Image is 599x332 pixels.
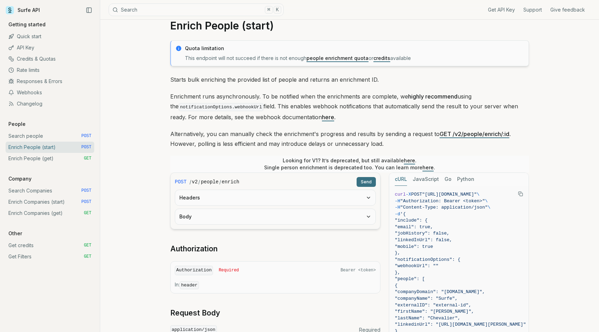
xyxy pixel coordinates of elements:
a: Quick start [6,31,94,42]
kbd: K [274,6,281,14]
a: Search people POST [6,130,94,142]
span: / [198,178,200,185]
a: here [322,114,334,121]
span: \ [488,205,490,210]
p: People [6,121,28,128]
a: Support [523,6,542,13]
p: Looking for V1? It’s deprecated, but still available . Single person enrichment is deprecated too... [264,157,435,171]
span: curl [395,192,406,197]
span: POST [81,188,91,194]
span: \ [477,192,480,197]
h1: Enrich People (start) [170,19,529,32]
span: GET [84,156,91,161]
span: "Authorization: Bearer <token>" [400,198,485,204]
a: Request Body [170,308,220,318]
button: cURL [395,173,407,186]
span: }, [395,250,400,256]
button: Send [357,177,376,187]
p: Other [6,230,25,237]
a: GET /v2/people/enrich/:id [440,130,509,137]
span: POST [81,133,91,139]
button: Python [457,173,474,186]
span: { [395,283,398,288]
button: Search⌘K [109,4,284,16]
span: \ [485,198,488,204]
span: Bearer <token> [340,267,376,273]
span: "lastName": "Chevalier", [395,316,460,321]
span: '{ [400,211,406,217]
span: "companyDomain": "[DOMAIN_NAME]", [395,289,485,294]
a: Webhooks [6,87,94,98]
a: Changelog [6,98,94,109]
span: "linkedinUrl": "[URL][DOMAIN_NAME][PERSON_NAME]" [395,322,526,327]
strong: highly recommend [408,93,457,100]
p: Quota limitation [185,45,524,52]
a: Surfe API [6,5,40,15]
a: Enrich Companies (get) GET [6,208,94,219]
a: Responses & Errors [6,76,94,87]
p: Getting started [6,21,48,28]
span: GET [84,254,91,259]
a: credits [373,55,390,61]
code: header [180,281,199,289]
span: "companyName": "Surfe", [395,296,457,301]
span: POST [81,144,91,150]
span: Required [219,267,239,273]
a: API Key [6,42,94,53]
a: Search Companies POST [6,185,94,196]
p: Alternatively, you can manually check the enrichment's progress and results by sending a request ... [170,129,529,149]
span: GET [84,243,91,248]
span: "[URL][DOMAIN_NAME]" [422,192,477,197]
span: "people": [ [395,276,425,282]
span: -H [395,198,400,204]
span: "email": true, [395,224,433,230]
button: JavaScript [413,173,439,186]
button: Go [445,173,452,186]
span: -d [395,211,400,217]
button: Headers [175,190,376,205]
a: Rate limits [6,65,94,76]
code: notificationOptions.webhookUrl [179,103,263,111]
span: "notificationOptions": { [395,257,460,262]
span: POST [175,178,187,185]
span: "mobile": true [395,244,433,249]
span: "firstName": "[PERSON_NAME]", [395,309,474,314]
a: Enrich Companies (start) POST [6,196,94,208]
a: Get API Key [488,6,515,13]
a: here [422,164,434,170]
code: v2 [192,178,198,185]
span: POST [81,199,91,205]
span: POST [411,192,422,197]
span: "webhookUrl": "" [395,263,439,269]
span: }, [395,270,400,275]
span: / [190,178,191,185]
button: Collapse Sidebar [84,5,94,15]
span: "include": { [395,218,428,223]
span: -H [395,205,400,210]
span: -X [406,192,411,197]
a: Get Filters GET [6,251,94,262]
a: here [404,157,415,163]
button: Copy Text [515,189,526,199]
p: Enrichment runs asynchronously. To be notified when the enrichments are complete, we using the fi... [170,92,529,122]
span: GET [84,210,91,216]
p: This endpoint will not succeed if there is not enough or available [185,55,524,62]
kbd: ⌘ [265,6,273,14]
span: / [219,178,221,185]
code: Authorization [175,266,213,275]
code: people [201,178,218,185]
span: "jobHistory": false, [395,231,449,236]
a: people enrichment quota [307,55,369,61]
a: Enrich People (start) POST [6,142,94,153]
code: enrich [222,178,239,185]
a: Enrich People (get) GET [6,153,94,164]
a: Authorization [170,244,218,254]
p: Starts bulk enriching the provided list of people and returns an enrichment ID. [170,75,529,84]
p: Company [6,175,34,182]
p: In: [175,281,376,289]
span: "Content-Type: application/json" [400,205,488,210]
a: Give feedback [550,6,585,13]
a: Credits & Quotas [6,53,94,65]
span: "linkedInUrl": false, [395,237,452,243]
span: "externalID": "external-id", [395,303,471,308]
